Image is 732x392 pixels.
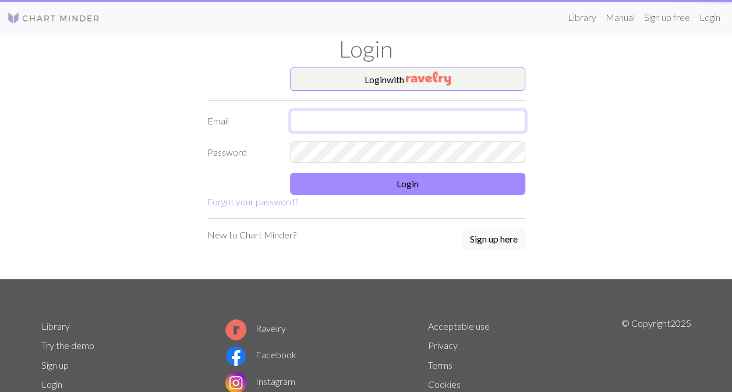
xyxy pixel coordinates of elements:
[225,319,246,340] img: Ravelry logo
[290,67,525,91] button: Loginwith
[225,376,295,387] a: Instagram
[34,35,698,63] h1: Login
[428,379,461,390] a: Cookies
[207,196,298,207] a: Forgot your password?
[7,11,100,25] img: Logo
[41,379,62,390] a: Login
[225,323,286,334] a: Ravelry
[207,228,296,242] p: New to Chart Minder?
[462,228,525,251] a: Sign up here
[428,320,490,332] a: Acceptable use
[225,345,246,366] img: Facebook logo
[41,340,94,351] a: Try the demo
[639,6,695,29] a: Sign up free
[695,6,725,29] a: Login
[41,320,70,332] a: Library
[41,359,69,370] a: Sign up
[290,173,525,195] button: Login
[200,110,284,132] label: Email
[601,6,639,29] a: Manual
[428,359,452,370] a: Terms
[428,340,458,351] a: Privacy
[200,141,284,163] label: Password
[563,6,601,29] a: Library
[406,72,451,85] img: Ravelry
[462,228,525,250] button: Sign up here
[225,349,296,360] a: Facebook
